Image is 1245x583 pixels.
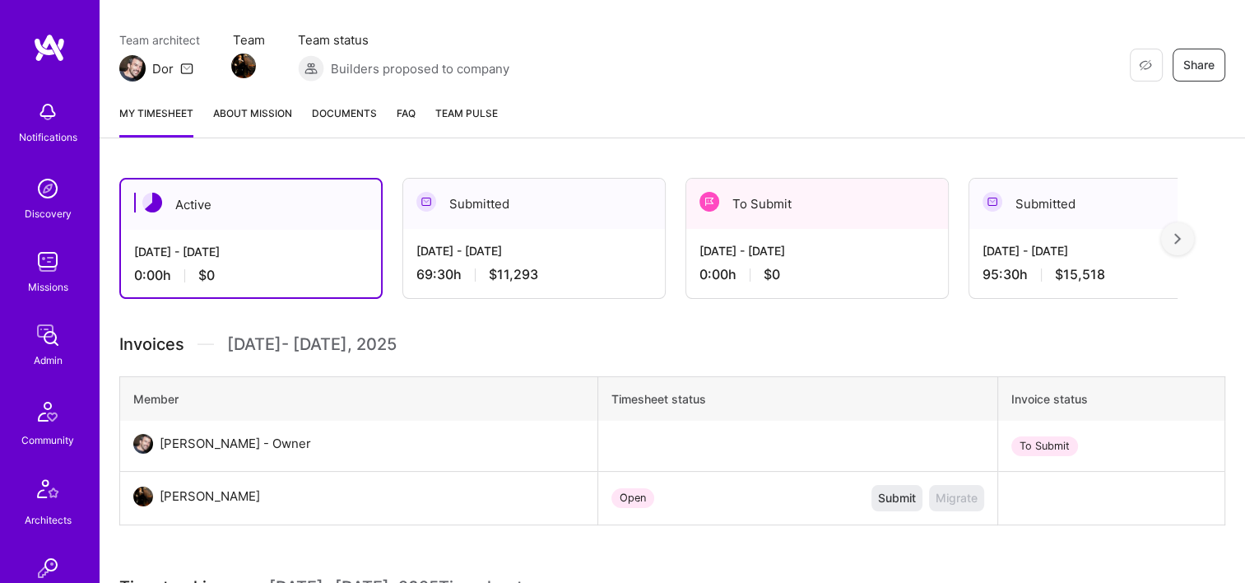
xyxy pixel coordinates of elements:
[983,266,1218,283] div: 95:30 h
[121,180,381,230] div: Active
[489,266,538,283] span: $11,293
[1011,436,1078,456] div: To Submit
[597,377,997,422] th: Timesheet status
[197,332,214,357] img: Divider
[213,105,292,138] a: About Mission
[416,266,652,283] div: 69:30 h
[699,242,935,259] div: [DATE] - [DATE]
[134,267,368,284] div: 0:00 h
[435,105,498,138] a: Team Pulse
[119,332,184,357] span: Invoices
[25,205,72,222] div: Discovery
[611,488,654,508] div: Open
[1183,57,1215,73] span: Share
[699,192,719,212] img: To Submit
[180,62,193,75] i: icon Mail
[198,267,215,284] span: $0
[227,332,397,357] span: [DATE] - [DATE] , 2025
[142,193,162,212] img: Active
[152,60,174,77] div: Dor
[1055,266,1105,283] span: $15,518
[33,33,66,63] img: logo
[878,490,916,506] span: Submit
[312,105,377,122] span: Documents
[231,54,256,78] img: Team Member Avatar
[119,55,146,82] img: Team Architect
[1173,49,1225,82] button: Share
[699,266,935,283] div: 0:00 h
[997,377,1224,422] th: Invoice status
[764,266,780,283] span: $0
[403,179,665,229] div: Submitted
[331,60,509,77] span: Builders proposed to company
[435,107,498,119] span: Team Pulse
[416,242,652,259] div: [DATE] - [DATE]
[686,179,948,229] div: To Submit
[298,31,509,49] span: Team status
[133,487,153,506] img: User Avatar
[120,377,598,422] th: Member
[160,434,311,454] div: [PERSON_NAME] - Owner
[133,434,153,454] img: User Avatar
[312,105,377,138] a: Documents
[416,192,436,212] img: Submitted
[21,431,74,449] div: Community
[160,487,260,506] div: [PERSON_NAME]
[28,392,67,431] img: Community
[19,128,77,146] div: Notifications
[1139,58,1152,72] i: icon EyeClosed
[871,485,922,511] button: Submit
[233,52,254,80] a: Team Member Avatar
[134,243,368,260] div: [DATE] - [DATE]
[28,278,68,296] div: Missions
[31,319,64,352] img: admin teamwork
[25,511,72,529] div: Architects
[119,31,200,49] span: Team architect
[397,105,416,138] a: FAQ
[983,242,1218,259] div: [DATE] - [DATE]
[1174,233,1181,245] img: right
[983,192,1002,212] img: Submitted
[233,31,265,49] span: Team
[31,172,64,205] img: discovery
[28,472,67,511] img: Architects
[969,179,1231,229] div: Submitted
[298,55,324,82] img: Builders proposed to company
[31,245,64,278] img: teamwork
[34,352,63,369] div: Admin
[31,96,64,128] img: bell
[119,105,193,138] a: My timesheet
